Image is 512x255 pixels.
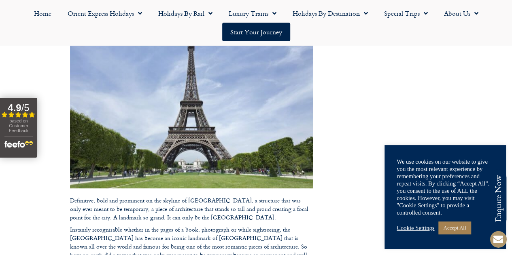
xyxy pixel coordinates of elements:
div: We use cookies on our website to give you the most relevant experience by remembering your prefer... [397,158,494,216]
nav: Menu [4,4,508,41]
a: Start your Journey [222,23,290,41]
a: Special Trips [376,4,436,23]
a: Holidays by Rail [150,4,221,23]
a: Luxury Trains [221,4,285,23]
a: About Us [436,4,487,23]
a: Home [26,4,59,23]
a: Holidays by Destination [285,4,376,23]
a: Accept All [438,221,471,234]
a: Cookie Settings [397,224,434,232]
a: Orient Express Holidays [59,4,150,23]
